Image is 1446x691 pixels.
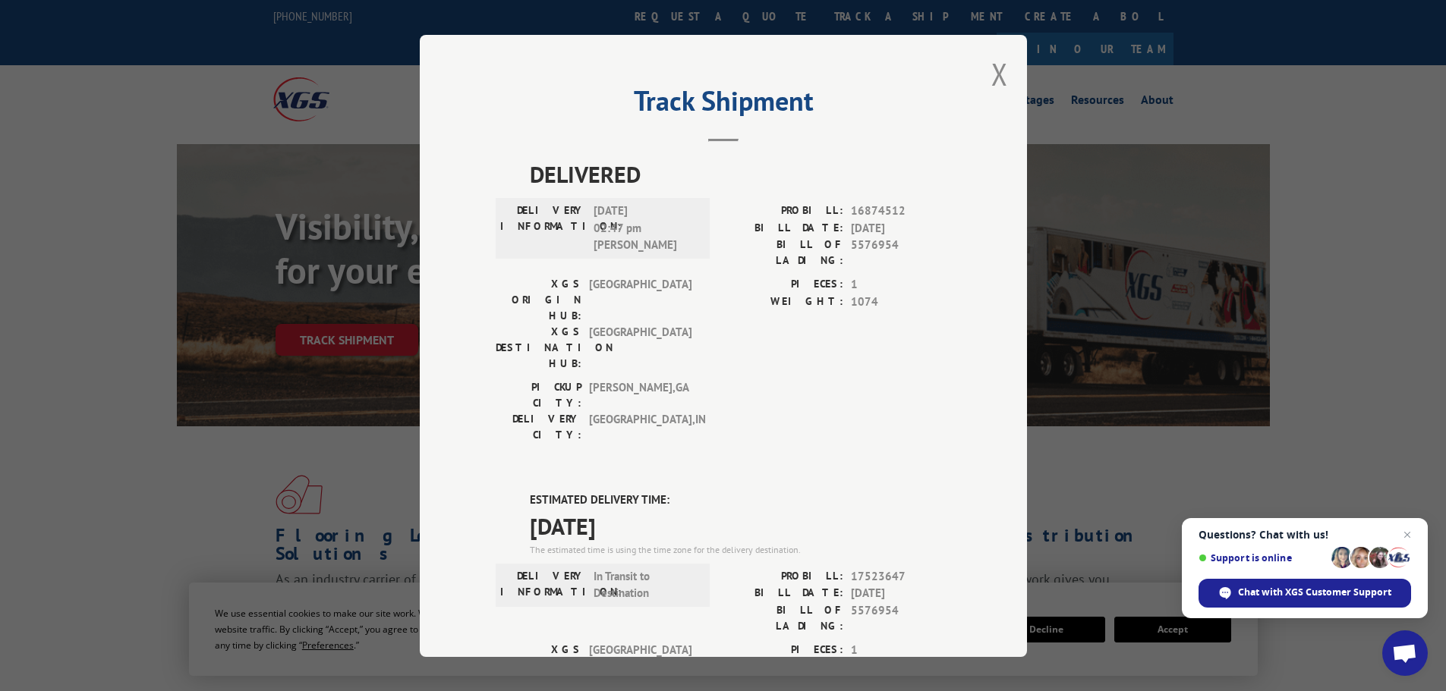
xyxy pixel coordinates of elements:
span: 5576954 [851,237,951,269]
label: PIECES: [723,276,843,294]
h2: Track Shipment [496,90,951,119]
span: [DATE] 02:47 pm [PERSON_NAME] [594,203,696,254]
label: PROBILL: [723,567,843,585]
span: 16874512 [851,203,951,220]
span: [DATE] [530,508,951,542]
label: XGS ORIGIN HUB: [496,641,581,689]
label: DELIVERY INFORMATION: [500,567,586,601]
span: In Transit to Destination [594,567,696,601]
label: ESTIMATED DELIVERY TIME: [530,492,951,509]
label: BILL OF LADING: [723,601,843,633]
span: DELIVERED [530,157,951,191]
span: Questions? Chat with us! [1199,529,1411,541]
label: WEIGHT: [723,293,843,310]
span: 1 [851,276,951,294]
label: PIECES: [723,641,843,658]
label: BILL DATE: [723,585,843,602]
span: [GEOGRAPHIC_DATA] [589,324,691,372]
label: BILL OF LADING: [723,237,843,269]
span: [PERSON_NAME] , GA [589,379,691,411]
span: Support is online [1199,552,1326,564]
div: Chat with XGS Customer Support [1199,579,1411,608]
label: DELIVERY INFORMATION: [500,203,586,254]
span: [DATE] [851,585,951,602]
label: BILL DATE: [723,219,843,237]
span: 5576954 [851,601,951,633]
span: [GEOGRAPHIC_DATA] [589,641,691,689]
label: XGS DESTINATION HUB: [496,324,581,372]
span: [GEOGRAPHIC_DATA] [589,276,691,324]
span: Chat with XGS Customer Support [1238,586,1391,599]
label: XGS ORIGIN HUB: [496,276,581,324]
span: 1 [851,641,951,658]
span: 17523647 [851,567,951,585]
button: Close modal [991,54,1008,94]
span: Close chat [1398,526,1416,544]
div: Open chat [1382,630,1428,676]
label: PROBILL: [723,203,843,220]
span: [DATE] [851,219,951,237]
span: 1074 [851,293,951,310]
label: PICKUP CITY: [496,379,581,411]
span: [GEOGRAPHIC_DATA] , IN [589,411,691,443]
label: DELIVERY CITY: [496,411,581,443]
div: The estimated time is using the time zone for the delivery destination. [530,542,951,556]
